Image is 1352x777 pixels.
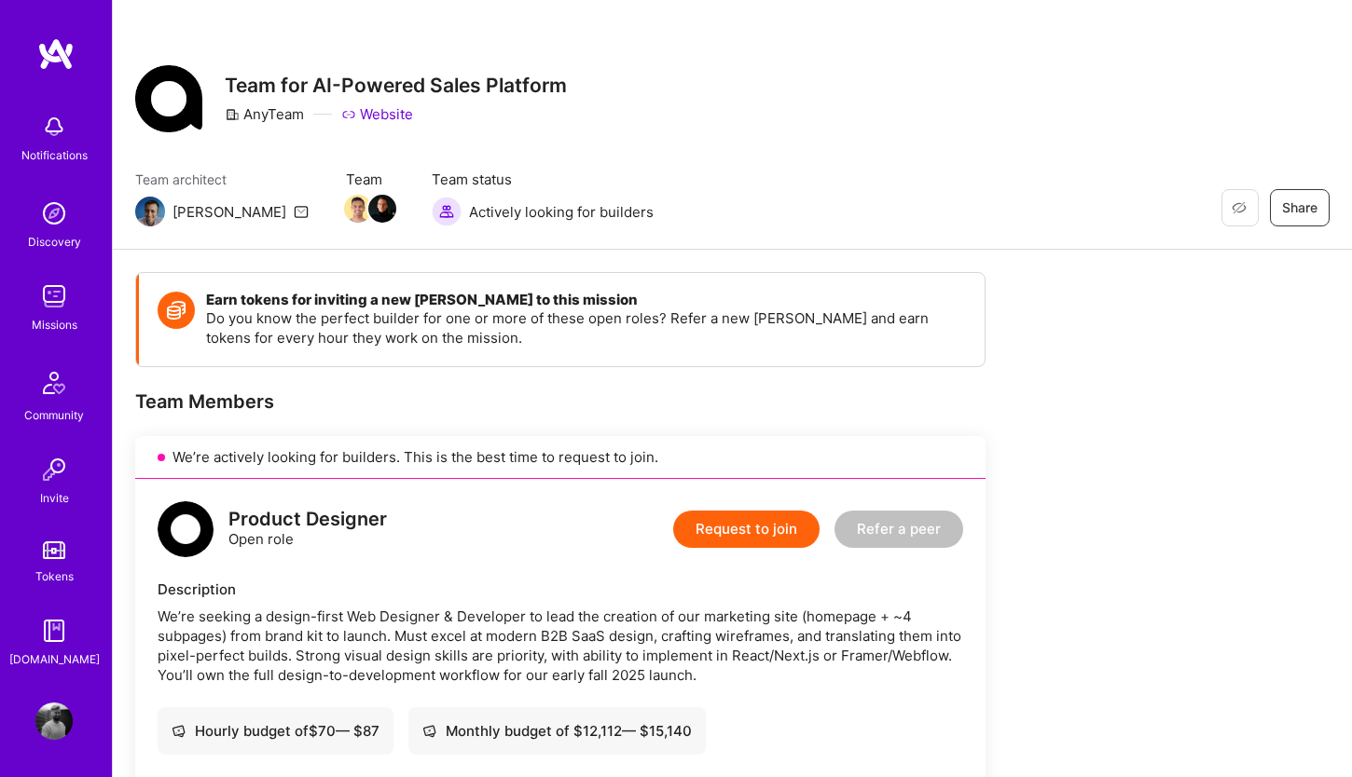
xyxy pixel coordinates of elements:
[294,204,309,219] i: icon Mail
[228,510,387,549] div: Open role
[172,724,186,738] i: icon Cash
[835,511,963,548] button: Refer a peer
[135,389,986,414] div: Team Members
[228,510,387,529] div: Product Designer
[31,702,77,740] a: User Avatar
[158,607,963,685] div: We’re seeking a design-first Web Designer & Developer to lead the creation of our marketing site ...
[422,724,436,738] i: icon Cash
[24,405,84,425] div: Community
[172,721,379,741] div: Hourly budget of $ 70 — $ 87
[225,107,240,122] i: icon CompanyGray
[1282,198,1318,217] span: Share
[341,104,413,124] a: Website
[32,361,76,405] img: Community
[368,195,396,223] img: Team Member Avatar
[172,202,286,222] div: [PERSON_NAME]
[9,649,100,669] div: [DOMAIN_NAME]
[1270,189,1330,226] button: Share
[40,488,69,508] div: Invite
[37,37,75,71] img: logo
[346,193,370,225] a: Team Member Avatar
[21,145,88,165] div: Notifications
[43,541,65,559] img: tokens
[32,315,77,334] div: Missions
[158,579,963,599] div: Description
[28,232,81,252] div: Discovery
[135,65,202,132] img: Company Logo
[225,74,567,97] h3: Team for AI-Powered Sales Platform
[673,511,820,548] button: Request to join
[135,436,986,479] div: We’re actively looking for builders. This is the best time to request to join.
[158,501,214,557] img: logo
[135,170,309,189] span: Team architect
[158,292,195,329] img: Token icon
[35,108,73,145] img: bell
[135,197,165,226] img: Team Architect
[432,197,462,226] img: Actively looking for builders
[35,278,73,315] img: teamwork
[35,195,73,232] img: discovery
[35,702,73,740] img: User Avatar
[344,195,372,223] img: Team Member Avatar
[206,308,966,348] p: Do you know the perfect builder for one or more of these open roles? Refer a new [PERSON_NAME] an...
[422,721,692,741] div: Monthly budget of $ 12,112 — $ 15,140
[432,170,654,189] span: Team status
[370,193,394,225] a: Team Member Avatar
[206,292,966,308] h4: Earn tokens for inviting a new [PERSON_NAME] to this mission
[1232,200,1247,215] i: icon EyeClosed
[346,170,394,189] span: Team
[35,612,73,649] img: guide book
[225,104,304,124] div: AnyTeam
[35,566,74,586] div: Tokens
[35,451,73,488] img: Invite
[469,202,654,222] span: Actively looking for builders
